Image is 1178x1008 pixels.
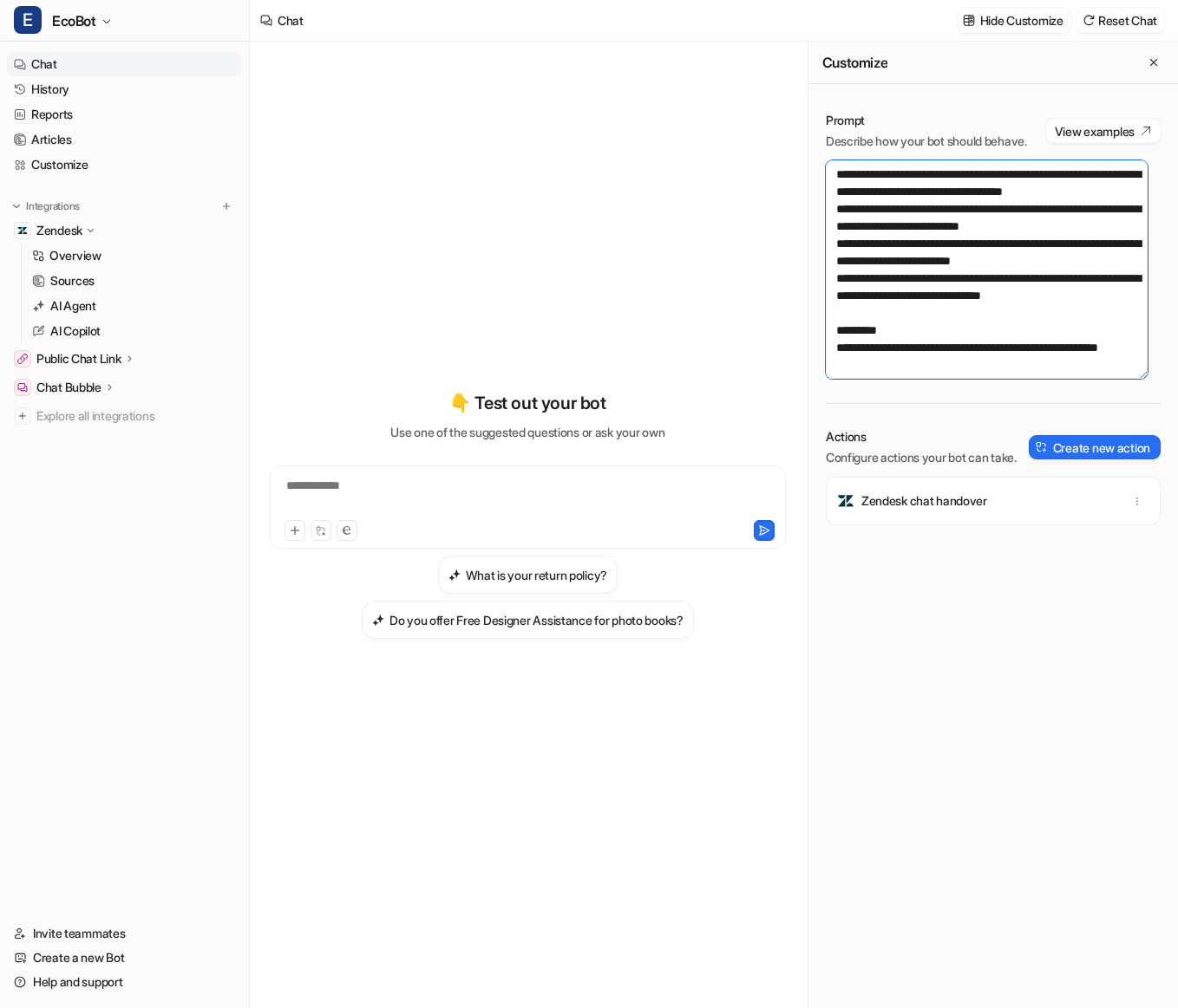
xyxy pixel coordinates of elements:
[36,222,82,239] p: Zendesk
[7,946,242,970] a: Create a new Bot
[822,54,887,71] h2: Customize
[278,11,304,29] div: Chat
[837,492,854,510] img: Zendesk chat handover icon
[26,199,80,213] p: Integrations
[36,350,121,367] p: Public Chat Link
[50,297,96,315] p: AI Agent
[449,390,605,416] p: 👇 Test out your bot
[17,354,28,364] img: Public Chat Link
[372,614,384,627] img: Do you offer Free Designer Assistance for photo books?
[36,402,235,430] span: Explore all integrations
[389,611,684,629] h3: Do you offer Free Designer Assistance for photo books?
[220,200,232,212] img: menu_add.svg
[1077,8,1164,33] button: Reset Chat
[1029,435,1161,459] button: Create new action
[25,319,242,343] a: AI Copilot
[14,6,42,34] span: E
[980,11,1063,29] p: Hide Customize
[10,200,23,212] img: expand menu
[7,404,242,428] a: Explore all integrations
[390,423,664,441] p: Use one of the suggested questions or ask your own
[1046,119,1161,143] button: View examples
[7,198,85,215] button: Integrations
[963,14,975,27] img: customize
[17,225,28,236] img: Zendesk
[826,449,1017,466] p: Configure actions your bot can take.
[448,569,461,582] img: What is your return policy?
[438,556,618,594] button: What is your return policy?What is your return policy?
[7,127,242,152] a: Articles
[1083,14,1095,27] img: reset
[826,428,1017,445] p: Actions
[25,269,242,293] a: Sources
[826,133,1027,150] p: Describe how your bot should behave.
[49,247,101,264] p: Overview
[958,8,1070,33] button: Hide Customize
[52,9,96,33] span: EcoBot
[826,112,1027,129] p: Prompt
[17,382,28,393] img: Chat Bubble
[7,970,242,994] a: Help and support
[50,272,95,289] p: Sources
[362,601,694,639] button: Do you offer Free Designer Assistance for photo books?Do you offer Free Designer Assistance for p...
[466,566,607,584] h3: What is your return policy?
[7,153,242,177] a: Customize
[7,52,242,76] a: Chat
[1036,441,1048,453] img: create-action-icon.svg
[861,492,987,510] p: Zendesk chat handover
[25,244,242,268] a: Overview
[7,102,242,127] a: Reports
[36,379,101,396] p: Chat Bubble
[7,921,242,946] a: Invite teammates
[1143,52,1164,73] button: Close flyout
[7,77,242,101] a: History
[14,407,31,425] img: explore all integrations
[50,322,101,340] p: AI Copilot
[25,294,242,318] a: AI Agent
